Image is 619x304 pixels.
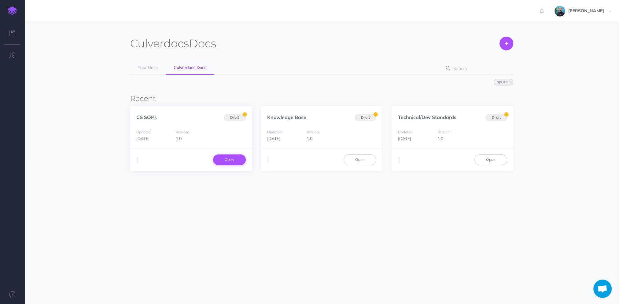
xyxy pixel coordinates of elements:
[267,156,269,165] i: More actions
[437,136,443,141] span: 1.0
[398,114,456,120] a: Technical/Dev Standards
[130,95,513,103] h3: Recent
[166,61,214,75] a: Culverdocs Docs
[398,136,411,141] span: [DATE]
[451,63,504,74] input: Search
[307,136,312,141] span: 1.0
[138,65,158,70] span: Your Docs
[494,79,513,85] button: Filter
[176,136,182,141] span: 1.0
[130,37,216,50] h1: Docs
[593,280,612,298] a: Open chat
[555,6,565,16] img: 925838e575eb33ea1a1ca055db7b09b0.jpg
[130,37,189,50] span: Culverdocs
[267,130,282,134] small: Updated:
[344,154,376,165] a: Open
[176,130,189,134] small: Version:
[267,114,306,120] a: Knowledge Base
[136,130,152,134] small: Updated:
[565,8,607,13] span: [PERSON_NAME]
[437,130,451,134] small: Version:
[398,130,413,134] small: Updated:
[136,136,149,141] span: [DATE]
[130,61,165,74] a: Your Docs
[267,136,280,141] span: [DATE]
[174,65,206,70] span: Culverdocs Docs
[137,156,138,165] i: More actions
[398,156,400,165] i: More actions
[8,6,17,15] img: logo-mark.svg
[136,114,157,120] a: CS SOPs
[474,154,507,165] a: Open
[213,154,246,165] a: Open
[307,130,320,134] small: Version:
